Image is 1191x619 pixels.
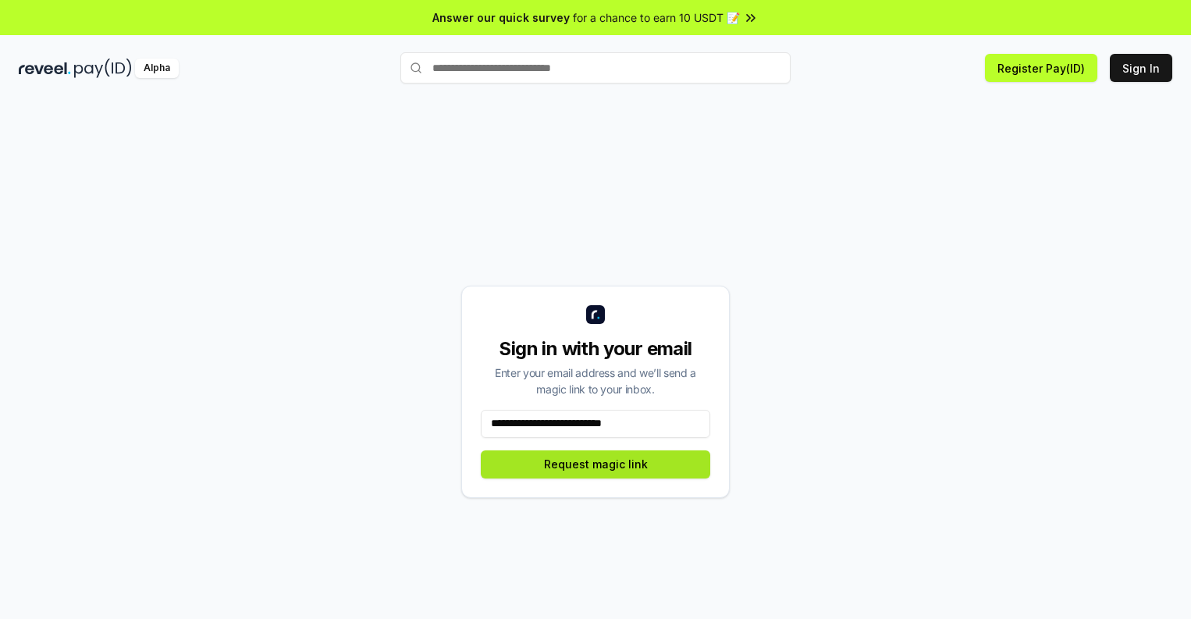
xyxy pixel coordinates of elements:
img: reveel_dark [19,59,71,78]
img: pay_id [74,59,132,78]
button: Sign In [1110,54,1172,82]
button: Request magic link [481,450,710,478]
div: Enter your email address and we’ll send a magic link to your inbox. [481,365,710,397]
div: Alpha [135,59,179,78]
img: logo_small [586,305,605,324]
span: Answer our quick survey [432,9,570,26]
span: for a chance to earn 10 USDT 📝 [573,9,740,26]
button: Register Pay(ID) [985,54,1097,82]
div: Sign in with your email [481,336,710,361]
